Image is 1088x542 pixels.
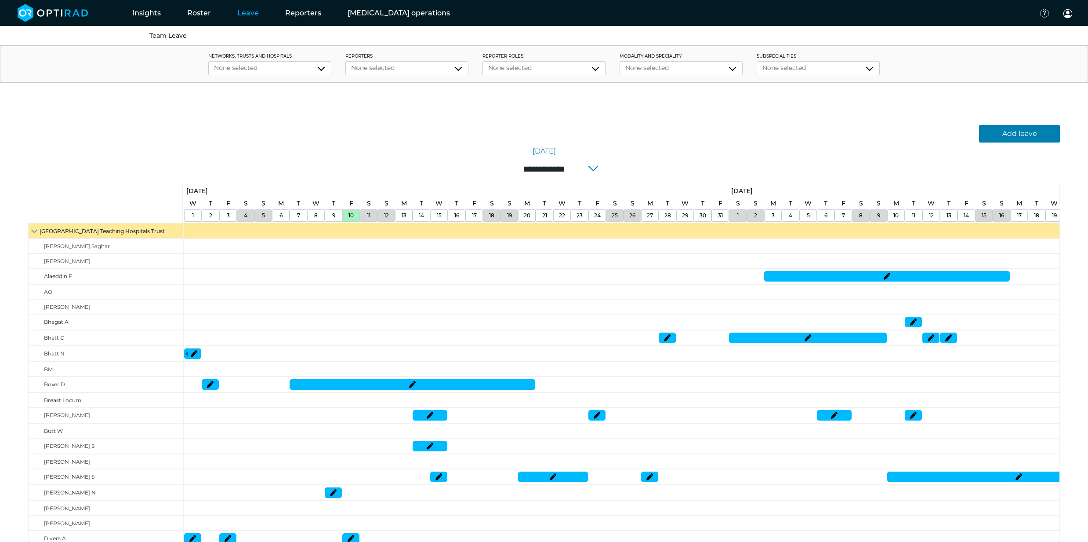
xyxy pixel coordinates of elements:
a: October 22, 2025 [556,197,568,210]
a: October 28, 2025 [662,210,673,221]
span: [PERSON_NAME] S [44,443,94,449]
a: October 31, 2025 [716,197,725,210]
a: October 23, 2025 [576,197,584,210]
a: [DATE] [533,146,556,157]
a: October 5, 2025 [260,210,267,221]
a: November 14, 2025 [961,210,971,221]
a: October 12, 2025 [382,197,391,210]
label: Subspecialities [757,53,880,59]
a: October 17, 2025 [470,197,479,210]
a: October 8, 2025 [310,197,322,210]
span: Alaeddin F [44,273,72,279]
a: November 5, 2025 [805,210,812,221]
span: Boxer D [44,381,65,388]
a: October 2, 2025 [207,210,214,221]
a: October 28, 2025 [664,197,671,210]
a: October 1, 2025 [187,197,199,210]
a: November 10, 2025 [891,197,901,210]
span: [PERSON_NAME] [44,520,90,527]
div: None selected [214,63,326,73]
a: October 1, 2025 [184,185,210,198]
a: November 16, 2025 [997,210,1006,221]
span: BM [44,366,53,373]
a: November 5, 2025 [802,197,814,210]
span: Breast Locum [44,397,81,403]
a: October 12, 2025 [382,210,391,221]
a: October 17, 2025 [470,210,479,221]
a: October 27, 2025 [645,210,655,221]
a: Add leave [979,125,1060,143]
span: Bhatt N [44,350,65,357]
a: November 15, 2025 [979,210,989,221]
a: November 9, 2025 [874,197,883,210]
a: October 2, 2025 [207,197,214,210]
label: networks, trusts and hospitals [208,53,331,59]
a: October 30, 2025 [697,210,708,221]
a: October 6, 2025 [276,197,286,210]
a: October 10, 2025 [347,197,355,210]
a: October 25, 2025 [609,210,620,221]
a: October 26, 2025 [627,210,638,221]
a: November 2, 2025 [752,210,759,221]
span: AO [44,289,52,295]
a: November 16, 2025 [997,197,1006,210]
a: November 2, 2025 [751,197,760,210]
a: October 14, 2025 [417,197,425,210]
a: October 23, 2025 [574,210,585,221]
a: October 29, 2025 [680,210,690,221]
span: [PERSON_NAME] S [44,473,94,480]
a: October 9, 2025 [330,210,337,221]
label: Reporters [345,53,468,59]
a: November 7, 2025 [839,197,848,210]
a: October 5, 2025 [259,197,268,210]
a: November 11, 2025 [910,210,918,221]
a: November 19, 2025 [1050,210,1059,221]
a: October 11, 2025 [365,210,373,221]
a: October 21, 2025 [540,197,548,210]
a: Team Leave [149,32,187,40]
a: October 3, 2025 [225,210,232,221]
a: October 29, 2025 [679,197,691,210]
span: Butt W [44,428,63,434]
a: October 15, 2025 [435,210,444,221]
a: October 9, 2025 [330,197,337,210]
a: November 17, 2025 [1015,210,1024,221]
a: November 3, 2025 [768,197,778,210]
a: November 11, 2025 [910,197,918,210]
label: Reporter roles [482,53,606,59]
a: November 1, 2025 [734,197,742,210]
a: October 20, 2025 [522,210,533,221]
a: November 10, 2025 [891,210,901,221]
a: October 15, 2025 [433,197,445,210]
a: November 8, 2025 [857,210,865,221]
a: October 1, 2025 [190,210,196,221]
a: November 13, 2025 [944,210,954,221]
span: [PERSON_NAME] [44,458,90,465]
span: [PERSON_NAME] [44,505,90,512]
a: November 17, 2025 [1014,197,1024,210]
a: October 3, 2025 [224,197,232,210]
a: October 19, 2025 [505,197,514,210]
a: November 1, 2025 [735,210,741,221]
a: October 10, 2025 [346,210,356,221]
a: October 4, 2025 [242,210,250,221]
a: November 14, 2025 [962,197,971,210]
a: November 8, 2025 [857,197,865,210]
div: None selected [488,63,600,73]
a: October 31, 2025 [716,210,725,221]
a: October 25, 2025 [611,197,619,210]
a: November 4, 2025 [787,210,794,221]
a: November 13, 2025 [945,197,953,210]
a: October 4, 2025 [242,197,250,210]
a: October 20, 2025 [522,197,532,210]
a: October 19, 2025 [505,210,514,221]
a: October 13, 2025 [399,210,409,221]
a: November 15, 2025 [980,197,988,210]
a: November 18, 2025 [1033,197,1041,210]
a: October 6, 2025 [277,210,285,221]
a: October 26, 2025 [628,197,637,210]
span: [GEOGRAPHIC_DATA] Teaching Hospitals Trust [40,228,165,234]
a: October 7, 2025 [295,210,302,221]
div: None selected [351,63,463,73]
a: October 13, 2025 [399,197,409,210]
